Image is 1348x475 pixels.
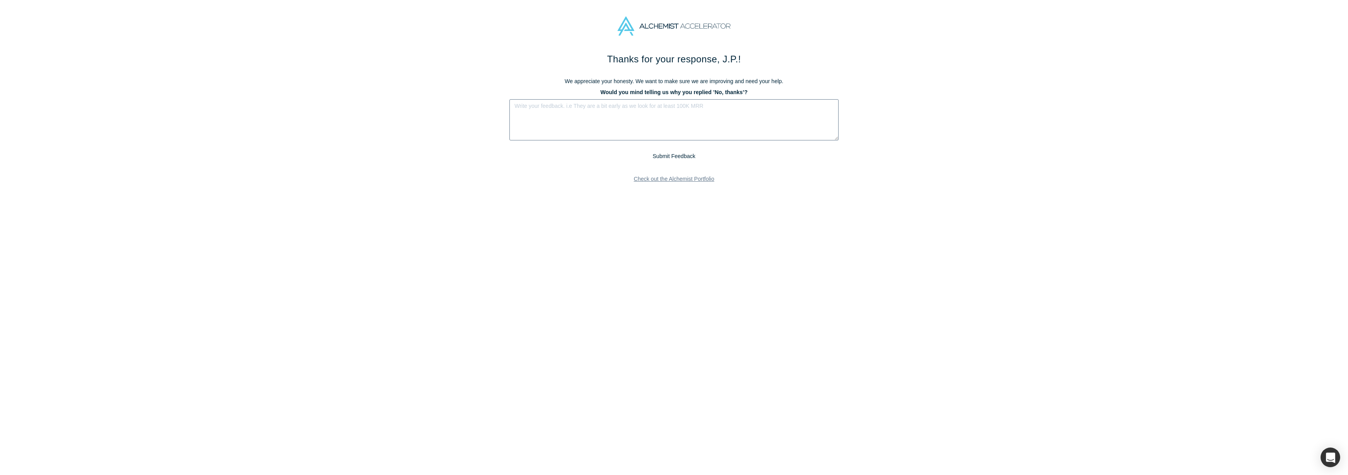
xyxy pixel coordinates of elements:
p: We appreciate your honesty. We want to make sure we are improving and need your help. [509,77,839,86]
a: Check out the Alchemist Portfolio [628,172,720,186]
img: Alchemist Accelerator Logo [618,16,730,36]
button: Submit Feedback [650,151,698,161]
b: Would you mind telling us why you replied ’No, thanks’? [600,89,747,95]
h1: Thanks for your response, J.P.! [509,52,839,66]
